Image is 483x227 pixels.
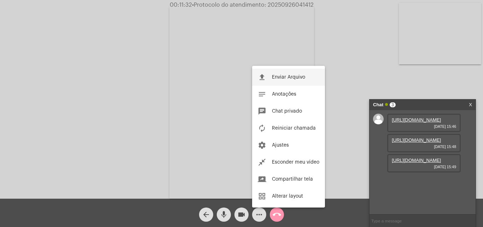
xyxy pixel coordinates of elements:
[258,192,266,200] mat-icon: grid_view
[258,141,266,149] mat-icon: settings
[272,177,313,182] span: Compartilhar tela
[272,126,316,131] span: Reiniciar chamada
[258,124,266,132] mat-icon: autorenew
[272,143,289,148] span: Ajustes
[272,160,319,165] span: Esconder meu vídeo
[258,158,266,166] mat-icon: close_fullscreen
[272,109,302,114] span: Chat privado
[258,107,266,115] mat-icon: chat
[258,175,266,183] mat-icon: screen_share
[272,75,305,80] span: Enviar Arquivo
[272,92,296,97] span: Anotações
[258,73,266,81] mat-icon: file_upload
[258,90,266,98] mat-icon: notes
[272,194,303,199] span: Alterar layout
